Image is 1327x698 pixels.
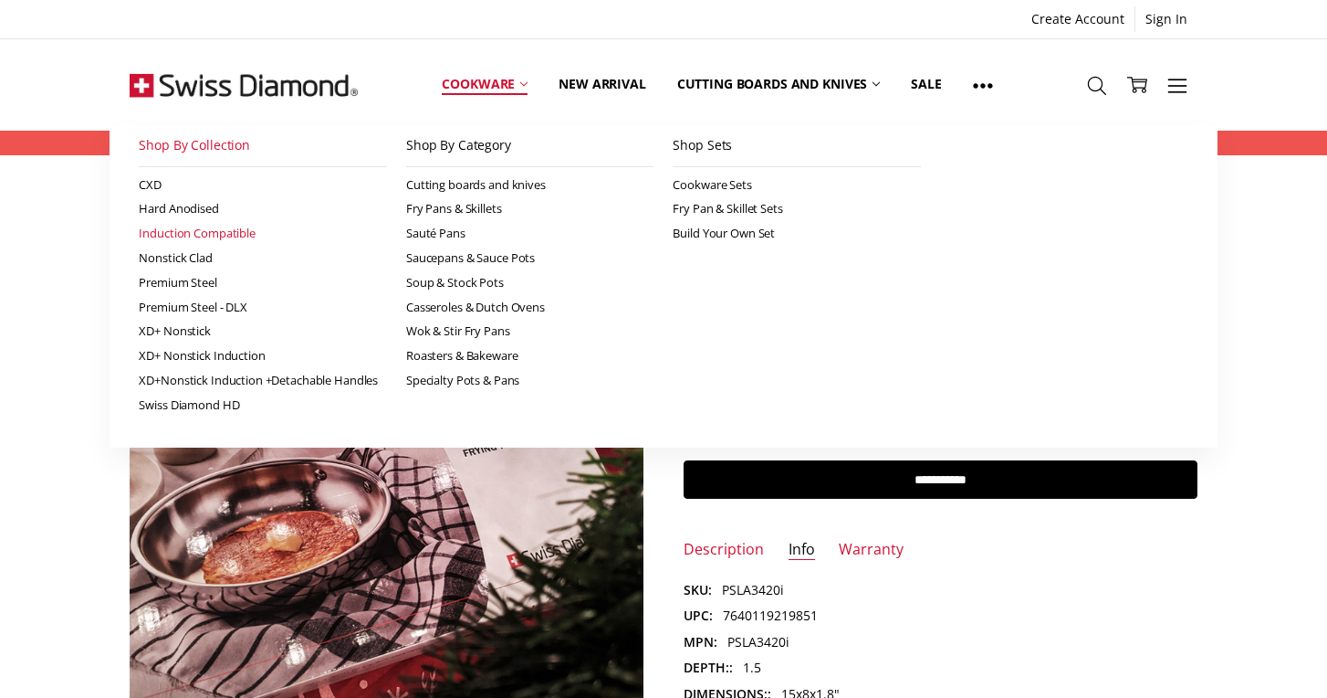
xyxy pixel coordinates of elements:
dt: UPC: [684,606,713,626]
dd: PSLA3420i [727,632,789,652]
a: New arrival [543,44,661,125]
a: Warranty [839,540,904,561]
img: Free Shipping On Every Order [130,39,358,131]
dt: SKU: [684,580,712,600]
a: Show All [957,44,1008,126]
a: Cutting boards and knives [662,44,896,125]
a: Info [789,540,815,561]
dt: MPN: [684,632,717,652]
dd: PSLA3420i [722,580,784,600]
a: Description [684,540,764,561]
a: Shop By Category [406,125,654,166]
a: Create Account [1021,6,1134,32]
dt: Depth:: [684,658,733,678]
dd: 1.5 [743,658,761,678]
dd: 7640119219851 [723,606,818,626]
a: Sign In [1135,6,1197,32]
a: Cookware [426,44,543,125]
a: Shop Sets [673,125,921,166]
a: Sale [895,44,956,125]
